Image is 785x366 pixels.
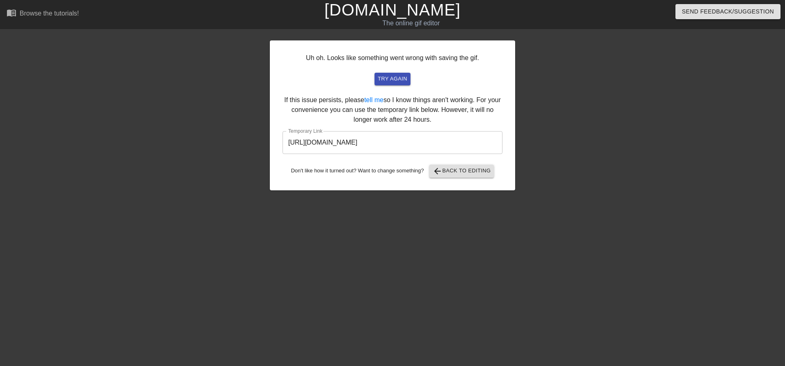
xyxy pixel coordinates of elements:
[429,165,494,178] button: Back to Editing
[433,166,442,176] span: arrow_back
[283,131,502,154] input: bare
[675,4,781,19] button: Send Feedback/Suggestion
[7,8,79,20] a: Browse the tutorials!
[7,8,16,18] span: menu_book
[324,1,460,19] a: [DOMAIN_NAME]
[20,10,79,17] div: Browse the tutorials!
[283,165,502,178] div: Don't like how it turned out? Want to change something?
[375,73,410,85] button: try again
[682,7,774,17] span: Send Feedback/Suggestion
[270,40,515,190] div: Uh oh. Looks like something went wrong with saving the gif. If this issue persists, please so I k...
[433,166,491,176] span: Back to Editing
[378,74,407,84] span: try again
[266,18,556,28] div: The online gif editor
[364,96,384,103] a: tell me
